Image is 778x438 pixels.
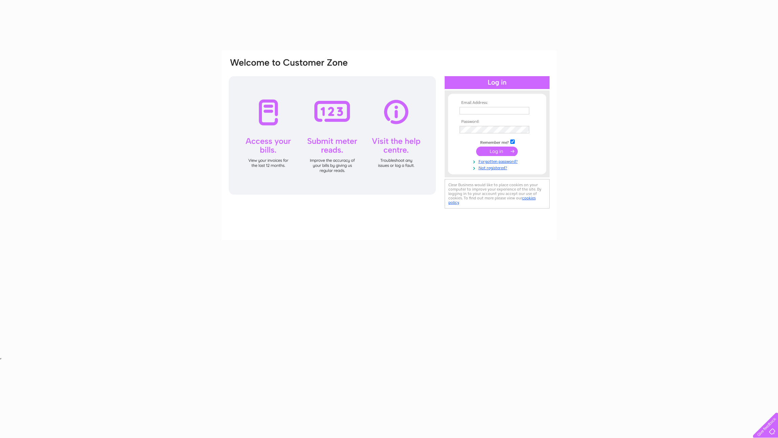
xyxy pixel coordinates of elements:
th: Email Address: [458,101,536,105]
a: Not registered? [460,164,536,171]
a: Forgotten password? [460,158,536,164]
th: Password: [458,119,536,124]
td: Remember me? [458,138,536,145]
div: Clear Business would like to place cookies on your computer to improve your experience of the sit... [445,179,550,209]
input: Submit [476,147,518,156]
a: cookies policy [448,196,536,205]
